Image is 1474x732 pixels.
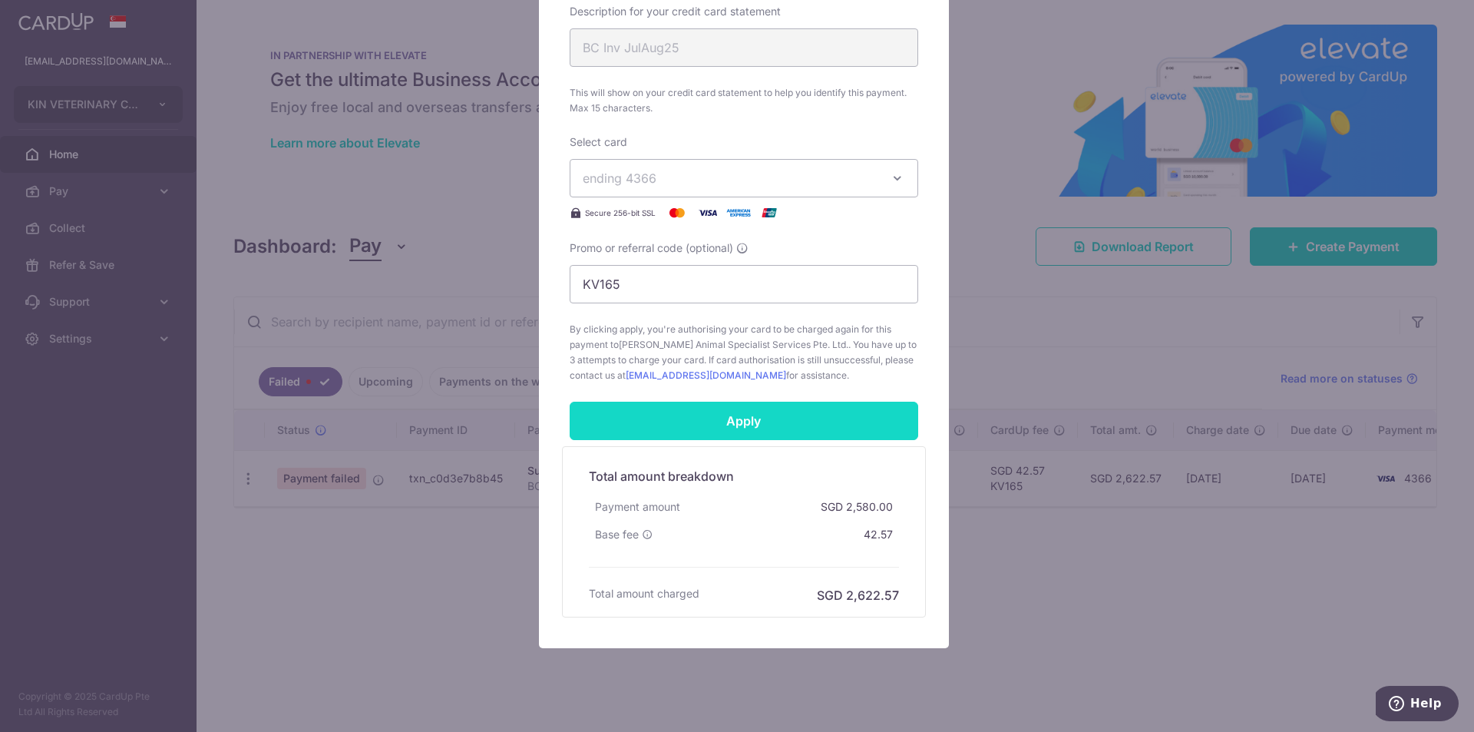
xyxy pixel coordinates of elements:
img: UnionPay [754,204,785,222]
div: Payment amount [589,493,686,521]
h5: Total amount breakdown [589,467,899,485]
span: Base fee [595,527,639,542]
span: By clicking apply, you're authorising your card to be charged again for this payment to . You hav... [570,322,918,383]
div: 42.57 [858,521,899,548]
span: ending 4366 [583,171,656,186]
iframe: Opens a widget where you can find more information [1376,686,1459,724]
img: Visa [692,204,723,222]
input: Apply [570,402,918,440]
img: American Express [723,204,754,222]
span: This will show on your credit card statement to help you identify this payment. Max 15 characters. [570,85,918,116]
button: ending 4366 [570,159,918,197]
a: [EMAIL_ADDRESS][DOMAIN_NAME] [626,369,786,381]
span: [PERSON_NAME] Animal Specialist Services Pte. Ltd. [619,339,848,350]
span: Promo or referral code (optional) [570,240,733,256]
div: SGD 2,580.00 [815,493,899,521]
span: Secure 256-bit SSL [585,207,656,219]
h6: SGD 2,622.57 [817,586,899,604]
label: Description for your credit card statement [570,4,781,19]
img: Mastercard [662,204,692,222]
label: Select card [570,134,627,150]
h6: Total amount charged [589,586,699,601]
